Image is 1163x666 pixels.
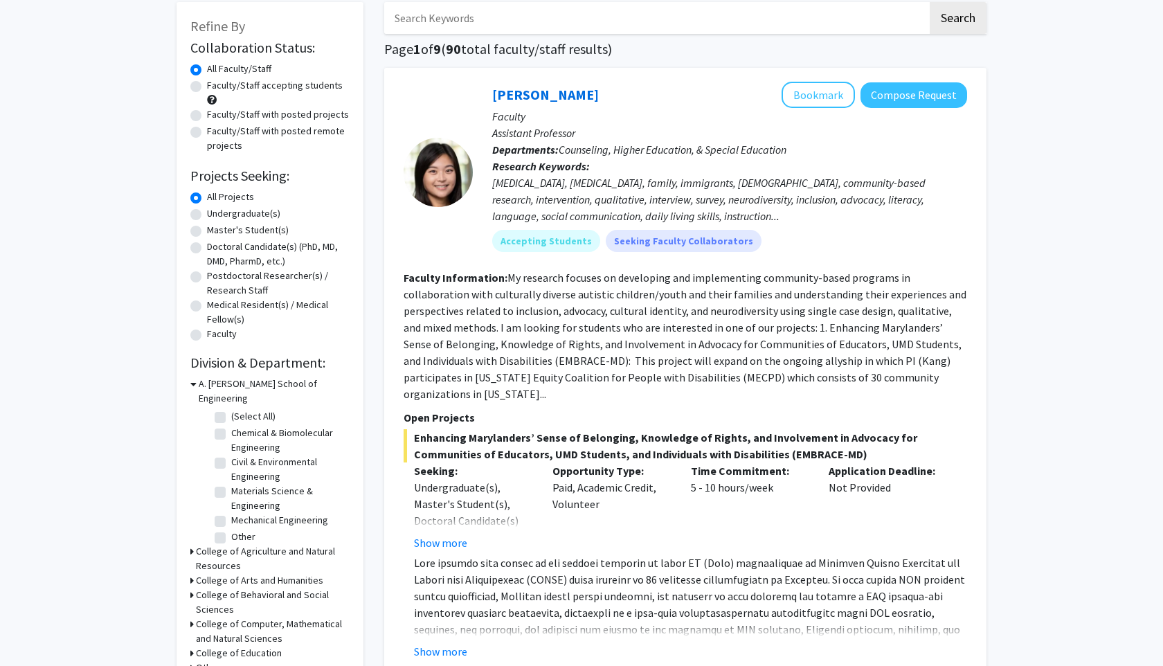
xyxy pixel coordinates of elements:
[492,86,599,103] a: [PERSON_NAME]
[207,327,237,341] label: Faculty
[10,604,59,656] iframe: Chat
[829,462,946,479] p: Application Deadline:
[207,190,254,204] label: All Projects
[207,298,350,327] label: Medical Resident(s) / Medical Fellow(s)
[414,643,467,660] button: Show more
[492,125,967,141] p: Assistant Professor
[414,534,467,551] button: Show more
[196,646,282,660] h3: College of Education
[492,174,967,224] div: [MEDICAL_DATA], [MEDICAL_DATA], family, immigrants, [DEMOGRAPHIC_DATA], community-based research,...
[231,530,255,544] label: Other
[190,39,350,56] h2: Collaboration Status:
[414,462,532,479] p: Seeking:
[207,223,289,237] label: Master's Student(s)
[930,2,986,34] button: Search
[552,462,670,479] p: Opportunity Type:
[404,271,966,401] fg-read-more: My research focuses on developing and implementing community-based programs in collaboration with...
[196,573,323,588] h3: College of Arts and Humanities
[492,143,559,156] b: Departments:
[818,462,957,551] div: Not Provided
[196,544,350,573] h3: College of Agriculture and Natural Resources
[196,617,350,646] h3: College of Computer, Mathematical and Natural Sciences
[190,17,245,35] span: Refine By
[446,40,461,57] span: 90
[414,479,532,562] div: Undergraduate(s), Master's Student(s), Doctoral Candidate(s) (PhD, MD, DMD, PharmD, etc.)
[404,429,967,462] span: Enhancing Marylanders’ Sense of Belonging, Knowledge of Rights, and Involvement in Advocacy for C...
[384,2,928,34] input: Search Keywords
[207,124,350,153] label: Faculty/Staff with posted remote projects
[207,206,280,221] label: Undergraduate(s)
[231,513,328,528] label: Mechanical Engineering
[231,484,346,513] label: Materials Science & Engineering
[207,62,271,76] label: All Faculty/Staff
[606,230,761,252] mat-chip: Seeking Faculty Collaborators
[196,588,350,617] h3: College of Behavioral and Social Sciences
[492,108,967,125] p: Faculty
[207,240,350,269] label: Doctoral Candidate(s) (PhD, MD, DMD, PharmD, etc.)
[680,462,819,551] div: 5 - 10 hours/week
[404,271,507,285] b: Faculty Information:
[207,78,343,93] label: Faculty/Staff accepting students
[199,377,350,406] h3: A. [PERSON_NAME] School of Engineering
[190,354,350,371] h2: Division & Department:
[207,107,349,122] label: Faculty/Staff with posted projects
[190,168,350,184] h2: Projects Seeking:
[404,409,967,426] p: Open Projects
[231,426,346,455] label: Chemical & Biomolecular Engineering
[231,409,276,424] label: (Select All)
[492,230,600,252] mat-chip: Accepting Students
[207,269,350,298] label: Postdoctoral Researcher(s) / Research Staff
[542,462,680,551] div: Paid, Academic Credit, Volunteer
[782,82,855,108] button: Add Veronica Kang to Bookmarks
[860,82,967,108] button: Compose Request to Veronica Kang
[413,40,421,57] span: 1
[231,455,346,484] label: Civil & Environmental Engineering
[384,41,986,57] h1: Page of ( total faculty/staff results)
[559,143,786,156] span: Counseling, Higher Education, & Special Education
[691,462,809,479] p: Time Commitment:
[433,40,441,57] span: 9
[492,159,590,173] b: Research Keywords:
